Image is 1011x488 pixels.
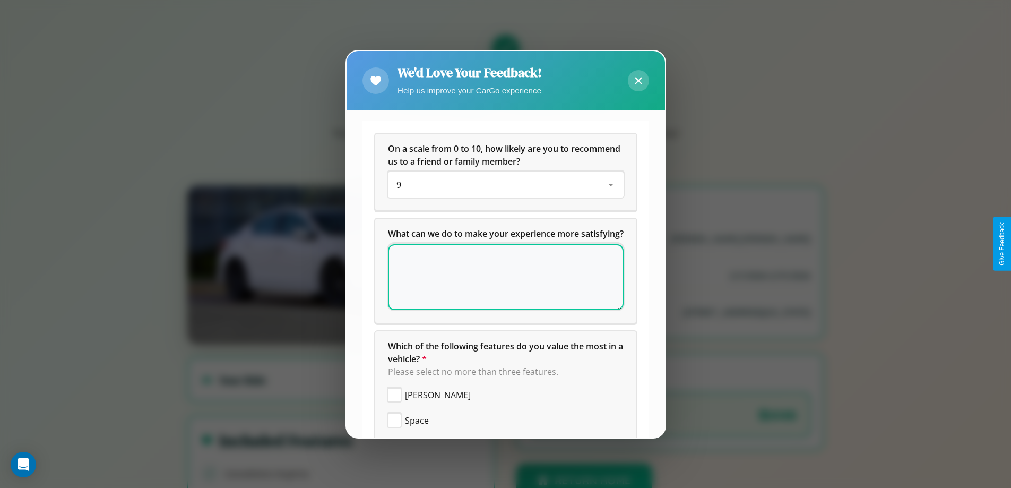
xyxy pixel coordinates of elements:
[998,222,1006,266] div: Give Feedback
[388,228,624,239] span: What can we do to make your experience more satisfying?
[11,452,36,477] div: Open Intercom Messenger
[396,179,401,191] span: 9
[388,366,558,378] span: Please select no more than three features.
[375,134,636,210] div: On a scale from 0 to 10, how likely are you to recommend us to a friend or family member?
[388,142,624,168] h5: On a scale from 0 to 10, how likely are you to recommend us to a friend or family member?
[398,83,542,98] p: Help us improve your CarGo experience
[405,414,429,427] span: Space
[388,172,624,198] div: On a scale from 0 to 10, how likely are you to recommend us to a friend or family member?
[405,389,471,401] span: [PERSON_NAME]
[388,340,625,365] span: Which of the following features do you value the most in a vehicle?
[388,143,623,167] span: On a scale from 0 to 10, how likely are you to recommend us to a friend or family member?
[398,64,542,81] h2: We'd Love Your Feedback!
